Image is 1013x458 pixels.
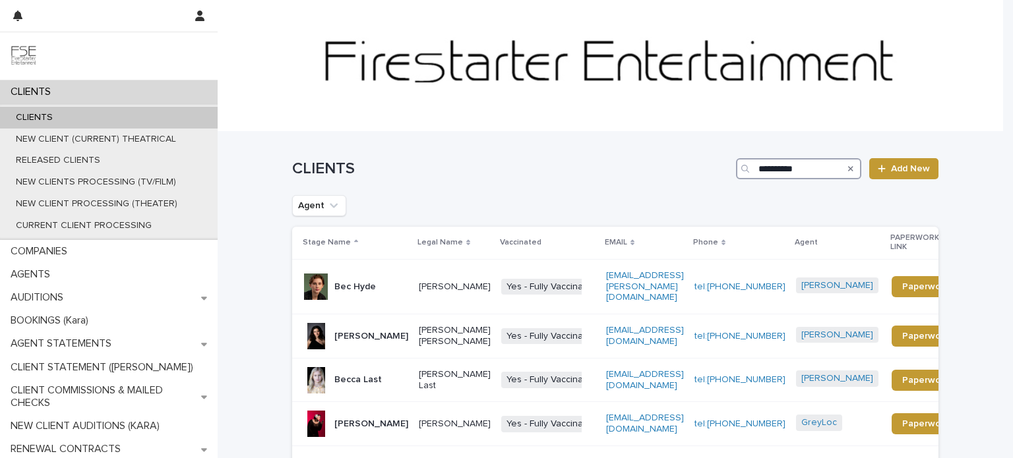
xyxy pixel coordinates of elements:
span: Yes - Fully Vaccinated [501,372,602,388]
p: CURRENT CLIENT PROCESSING [5,220,162,231]
tr: Becca Last[PERSON_NAME] LastYes - Fully Vaccinated[EMAIL_ADDRESS][DOMAIN_NAME]tel:[PHONE_NUMBER][... [292,358,981,402]
img: 9JgRvJ3ETPGCJDhvPVA5 [11,43,37,69]
p: [PERSON_NAME] [419,418,491,430]
tr: [PERSON_NAME][PERSON_NAME]Yes - Fully Vaccinated[EMAIL_ADDRESS][DOMAIN_NAME]tel:[PHONE_NUMBER]Gre... [292,402,981,446]
p: COMPANIES [5,245,78,258]
p: NEW CLIENT AUDITIONS (KARA) [5,420,170,432]
a: [EMAIL_ADDRESS][PERSON_NAME][DOMAIN_NAME] [606,271,684,302]
span: Yes - Fully Vaccinated [501,416,602,432]
p: RELEASED CLIENTS [5,155,111,166]
p: RENEWAL CONTRACTS [5,443,131,455]
span: Yes - Fully Vaccinated [501,328,602,345]
p: Bec Hyde [334,281,376,293]
span: Add New [891,164,930,173]
p: Phone [693,235,718,250]
p: Becca Last [334,374,382,386]
p: AGENT STATEMENTS [5,337,122,350]
p: [PERSON_NAME] Last [419,369,491,391]
p: [PERSON_NAME] [334,418,408,430]
a: [PERSON_NAME] [801,373,873,384]
p: Agent [795,235,818,250]
p: AGENTS [5,268,61,281]
a: GreyLoc [801,417,837,428]
a: [PERSON_NAME] [801,280,873,291]
span: Yes - Fully Vaccinated [501,279,602,295]
p: Vaccinated [500,235,541,250]
a: Add New [869,158,938,179]
p: AUDITIONS [5,291,74,304]
a: Paperwork [892,413,960,434]
p: EMAIL [605,235,627,250]
h1: CLIENTS [292,159,731,179]
span: Paperwork [902,331,949,341]
span: Paperwork [902,282,949,291]
tr: [PERSON_NAME][PERSON_NAME] [PERSON_NAME]Yes - Fully Vaccinated[EMAIL_ADDRESS][DOMAIN_NAME]tel:[PH... [292,314,981,358]
span: Paperwork [902,376,949,385]
a: tel:[PHONE_NUMBER] [694,419,785,428]
p: [PERSON_NAME] [PERSON_NAME] [419,325,491,347]
a: [EMAIL_ADDRESS][DOMAIN_NAME] [606,413,684,434]
span: Paperwork [902,419,949,428]
p: Legal Name [417,235,463,250]
p: NEW CLIENT PROCESSING (THEATER) [5,198,188,210]
p: [PERSON_NAME] [334,331,408,342]
a: tel:[PHONE_NUMBER] [694,282,785,291]
a: [PERSON_NAME] [801,329,873,341]
tr: Bec Hyde[PERSON_NAME]Yes - Fully Vaccinated[EMAIL_ADDRESS][PERSON_NAME][DOMAIN_NAME]tel:[PHONE_NU... [292,259,981,314]
a: Paperwork [892,370,960,391]
p: PAPERWORK LINK [890,231,952,255]
input: Search [736,158,861,179]
a: [EMAIL_ADDRESS][DOMAIN_NAME] [606,326,684,346]
p: CLIENTS [5,112,63,123]
a: [EMAIL_ADDRESS][DOMAIN_NAME] [606,370,684,390]
p: CLIENT STATEMENT ([PERSON_NAME]) [5,361,204,374]
p: [PERSON_NAME] [419,281,491,293]
p: BOOKINGS (Kara) [5,314,99,327]
p: CLIENT COMMISSIONS & MAILED CHECKS [5,384,201,409]
a: Paperwork [892,276,960,297]
a: Paperwork [892,326,960,347]
a: tel:[PHONE_NUMBER] [694,375,785,384]
a: tel:[PHONE_NUMBER] [694,331,785,341]
p: NEW CLIENTS PROCESSING (TV/FILM) [5,177,187,188]
p: Stage Name [303,235,351,250]
p: NEW CLIENT (CURRENT) THEATRICAL [5,134,187,145]
p: CLIENTS [5,86,61,98]
button: Agent [292,195,346,216]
